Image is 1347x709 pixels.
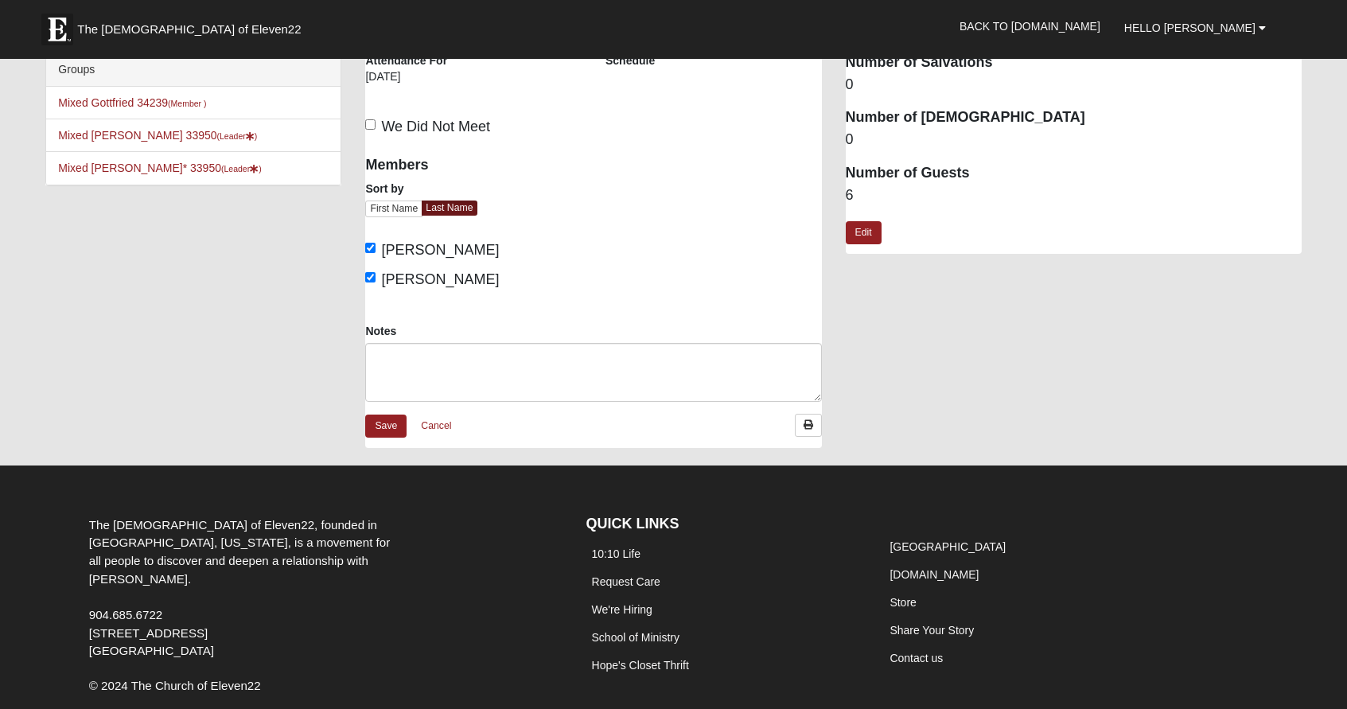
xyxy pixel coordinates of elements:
[592,603,652,616] a: We're Hiring
[411,414,461,438] a: Cancel
[890,540,1006,553] a: [GEOGRAPHIC_DATA]
[46,53,341,87] div: Groups
[592,659,689,672] a: Hope's Closet Thrift
[1124,21,1256,34] span: Hello [PERSON_NAME]
[422,201,477,216] a: Last Name
[846,107,1302,128] dt: Number of [DEMOGRAPHIC_DATA]
[592,631,679,644] a: School of Ministry
[1112,8,1278,48] a: Hello [PERSON_NAME]
[846,75,1302,95] dd: 0
[365,415,407,438] a: Save
[592,575,660,588] a: Request Care
[365,53,447,68] label: Attendance For
[217,131,258,141] small: (Leader )
[846,185,1302,206] dd: 6
[58,96,206,109] a: Mixed Gottfried 34239(Member )
[381,271,499,287] span: [PERSON_NAME]
[89,644,214,657] span: [GEOGRAPHIC_DATA]
[586,516,861,533] h4: QUICK LINKS
[41,14,73,45] img: Eleven22 logo
[890,624,974,637] a: Share Your Story
[365,272,376,282] input: [PERSON_NAME]
[365,119,376,130] input: We Did Not Meet
[890,652,943,664] a: Contact us
[948,6,1112,46] a: Back to [DOMAIN_NAME]
[365,157,582,174] h4: Members
[890,596,916,609] a: Store
[365,243,376,253] input: [PERSON_NAME]
[58,129,257,142] a: Mixed [PERSON_NAME] 33950(Leader)
[221,164,262,173] small: (Leader )
[77,21,301,37] span: The [DEMOGRAPHIC_DATA] of Eleven22
[381,119,490,134] span: We Did Not Meet
[33,6,352,45] a: The [DEMOGRAPHIC_DATA] of Eleven22
[365,68,461,95] div: [DATE]
[77,516,409,661] div: The [DEMOGRAPHIC_DATA] of Eleven22, founded in [GEOGRAPHIC_DATA], [US_STATE], is a movement for a...
[592,547,641,560] a: 10:10 Life
[890,568,979,581] a: [DOMAIN_NAME]
[605,53,655,68] label: Schedule
[168,99,206,108] small: (Member )
[365,323,396,339] label: Notes
[795,414,822,437] a: Print Attendance Roster
[365,201,422,217] a: First Name
[381,242,499,258] span: [PERSON_NAME]
[365,181,403,197] label: Sort by
[846,163,1302,184] dt: Number of Guests
[846,53,1302,73] dt: Number of Salvations
[846,130,1302,150] dd: 0
[846,221,882,244] a: Edit
[89,679,261,692] span: © 2024 The Church of Eleven22
[58,162,261,174] a: Mixed [PERSON_NAME]* 33950(Leader)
